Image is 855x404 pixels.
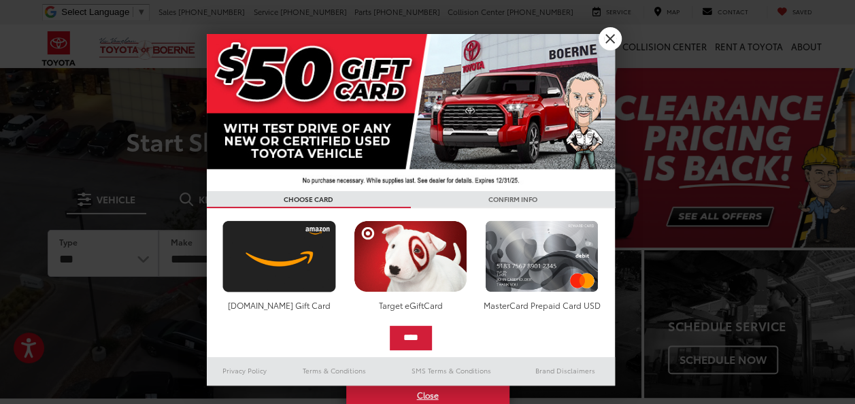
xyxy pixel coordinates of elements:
h3: CONFIRM INFO [411,191,615,208]
img: amazoncard.png [219,220,339,292]
h3: CHOOSE CARD [207,191,411,208]
img: targetcard.png [350,220,471,292]
a: Terms & Conditions [282,363,386,379]
a: Brand Disclaimers [516,363,615,379]
a: Privacy Policy [207,363,283,379]
div: [DOMAIN_NAME] Gift Card [219,299,339,311]
a: SMS Terms & Conditions [387,363,516,379]
div: Target eGiftCard [350,299,471,311]
img: mastercard.png [482,220,602,292]
div: MasterCard Prepaid Card USD [482,299,602,311]
img: 42635_top_851395.jpg [207,34,615,191]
